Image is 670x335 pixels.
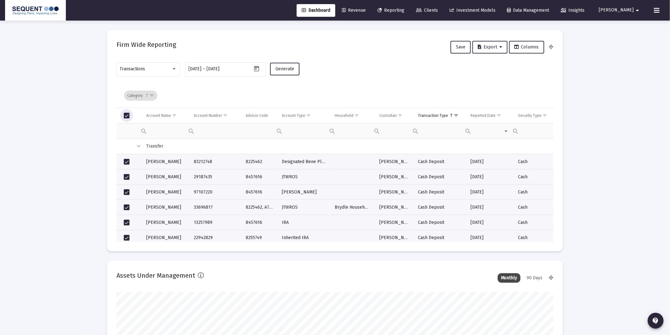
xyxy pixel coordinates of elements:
td: [PERSON_NAME] [142,154,189,169]
td: Filter cell [330,123,375,139]
div: Monthly [498,273,521,283]
td: Filter cell [278,123,330,139]
td: Cash [514,230,559,245]
td: JTWROS [278,169,330,185]
span: Columns [515,44,539,50]
td: Cash Deposit [414,230,466,245]
td: Column Advisor Code [241,108,278,123]
td: JTWROS [278,200,330,215]
td: Cash [514,200,559,215]
td: [PERSON_NAME] [375,154,414,169]
input: End date [207,66,237,72]
span: Show filter options for column 'undefined' [149,93,154,98]
a: Clients [411,4,443,17]
mat-icon: arrow_drop_down [634,4,642,17]
td: Column Household [330,108,375,123]
a: Data Management [502,4,554,17]
td: 8255749 [241,230,278,245]
div: Household [335,113,353,118]
button: Save [451,41,471,54]
td: Filter cell [466,123,514,139]
span: Export [478,44,502,50]
td: [PERSON_NAME] [142,200,189,215]
td: Column Reported Date [466,108,514,123]
td: [DATE] [466,215,514,230]
span: Show filter options for column 'Security Type' [543,113,547,118]
td: Column Transaction Type [414,108,466,123]
td: Cash [514,185,559,200]
div: Custodian [379,113,397,118]
td: Collapse [132,139,142,154]
td: Cash [514,215,559,230]
td: Cash Deposit [414,215,466,230]
td: [PERSON_NAME] [375,215,414,230]
td: Designated Bene Plan [278,154,330,169]
td: [PERSON_NAME] [142,185,189,200]
td: Column Account Name [142,108,189,123]
td: 83212748 [189,154,241,169]
td: Column Account Number [189,108,241,123]
div: Select row [124,159,130,165]
img: Dashboard [10,4,61,17]
div: Account Number [194,113,222,118]
div: Data grid [117,84,553,242]
td: 8457616 [241,169,278,185]
div: Transfer [146,143,630,149]
td: [DATE] [466,230,514,245]
td: Filter cell [142,123,189,139]
td: Column Security Type [514,108,559,123]
span: Show filter options for column 'Household' [354,113,359,118]
span: Investment Models [450,8,496,13]
div: Security Type [518,113,542,118]
span: [PERSON_NAME] [599,8,634,13]
div: Advisor Code [246,113,268,118]
button: [PERSON_NAME] [591,4,649,16]
a: Dashboard [297,4,335,17]
button: Generate [270,63,300,75]
div: Reported Date [471,113,496,118]
div: Select row [124,189,130,195]
td: Filter cell [414,123,466,139]
div: Select row [124,205,130,210]
span: Reporting [377,8,404,13]
td: [PERSON_NAME] [142,215,189,230]
a: Insights [556,4,590,17]
span: Show filter options for column 'Account Name' [172,113,177,118]
div: 90 Days [524,273,546,283]
td: Cash Deposit [414,154,466,169]
td: Cash Deposit [414,185,466,200]
div: Select all [124,113,130,118]
span: Revenue [342,8,366,13]
td: [DATE] [466,185,514,200]
td: Cash Deposit [414,169,466,185]
td: Column Account Type [278,108,330,123]
td: 22942829 [189,230,241,245]
td: [PERSON_NAME] [375,200,414,215]
span: Clients [416,8,438,13]
h2: Firm Wide Reporting [117,40,176,50]
td: 8457616 [241,215,278,230]
td: [DATE] [466,200,514,215]
td: 29187435 [189,169,241,185]
div: Category [124,91,157,101]
span: Show filter options for column 'Account Number' [223,113,228,118]
td: 8225462, A7P8 [241,200,278,215]
td: Filter cell [375,123,414,139]
td: [PERSON_NAME] [375,230,414,245]
td: Column Custodian [375,108,414,123]
div: Transaction Type [418,113,448,118]
button: Export [472,41,508,54]
td: 97107220 [189,185,241,200]
a: Reporting [372,4,409,17]
td: [PERSON_NAME] [142,169,189,185]
td: 8225462 [241,154,278,169]
span: Generate [275,66,294,72]
span: Transactions [120,66,145,72]
div: Select row [124,174,130,180]
td: [PERSON_NAME] [142,230,189,245]
span: Show filter options for column 'Account Type' [307,113,311,118]
span: Save [456,44,465,50]
input: Start date [189,66,202,72]
td: Filter cell [189,123,241,139]
span: Data Management [507,8,549,13]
